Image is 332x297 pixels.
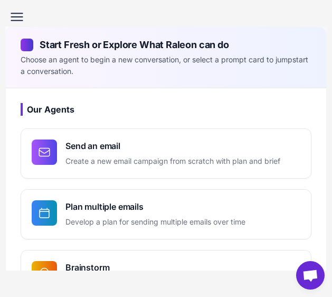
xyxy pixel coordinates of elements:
[21,128,311,179] button: Send an emailCreate a new email campaign from scratch with plan and brief
[21,189,311,239] button: Plan multiple emailsDevelop a plan for sending multiple emails over time
[65,140,280,152] h4: Send an email
[65,216,245,228] p: Develop a plan for sending multiple emails over time
[65,261,236,274] h4: Brainstorm
[65,155,280,168] p: Create a new email campaign from scratch with plan and brief
[21,38,311,52] h2: Start Fresh or Explore What Raleon can do
[65,200,245,213] h4: Plan multiple emails
[296,261,325,290] div: Chat abierto
[21,54,311,77] p: Choose an agent to begin a new conversation, or select a prompt card to jumpstart a conversation.
[21,103,311,116] h3: Our Agents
